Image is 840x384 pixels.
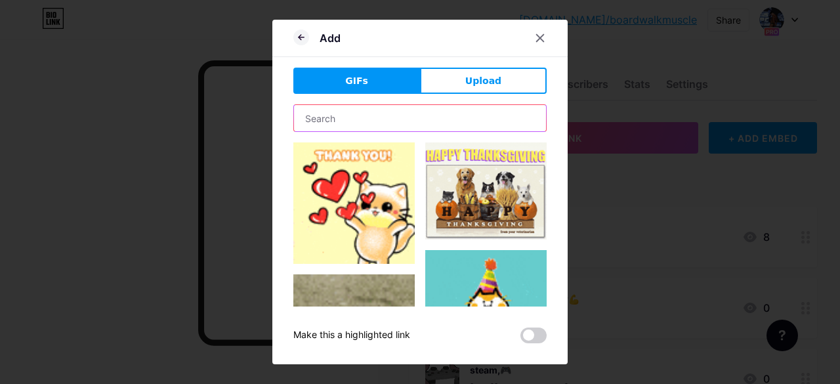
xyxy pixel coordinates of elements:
[420,68,547,94] button: Upload
[465,74,501,88] span: Upload
[425,250,547,372] img: Gihpy
[293,68,420,94] button: GIFs
[293,142,415,264] img: Gihpy
[425,142,547,240] img: Gihpy
[320,30,341,46] div: Add
[345,74,368,88] span: GIFs
[293,328,410,343] div: Make this a highlighted link
[294,105,546,131] input: Search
